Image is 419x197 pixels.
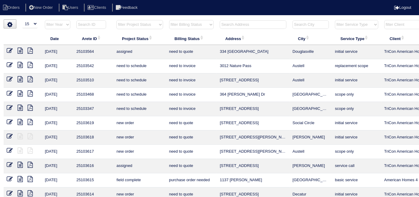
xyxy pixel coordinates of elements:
td: replacement scope [332,59,381,73]
li: Clients [84,4,111,12]
a: Logout [394,5,411,10]
td: [STREET_ADDRESS] [217,159,290,173]
td: 25103619 [73,116,113,131]
td: need to schedule [113,73,166,88]
td: [DATE] [42,116,73,131]
td: new order [113,116,166,131]
td: 25103564 [73,45,113,59]
td: new order [113,131,166,145]
a: Clients [84,5,111,10]
th: Billing Status: activate to sort column ascending [166,32,217,45]
td: need to schedule [113,88,166,102]
td: service call [332,159,381,173]
td: [GEOGRAPHIC_DATA] [290,102,332,116]
td: 25103468 [73,88,113,102]
td: [PERSON_NAME] [290,159,332,173]
td: 334 [GEOGRAPHIC_DATA] [217,45,290,59]
td: initial service [332,45,381,59]
td: need to invoice [166,102,217,116]
li: Feedback [112,4,142,12]
td: 25103542 [73,59,113,73]
td: scope only [332,145,381,159]
td: [STREET_ADDRESS] [217,102,290,116]
td: [DATE] [42,131,73,145]
td: [DATE] [42,102,73,116]
td: [STREET_ADDRESS] [217,73,290,88]
th: Project Status: activate to sort column ascending [113,32,166,45]
td: initial service [332,131,381,145]
td: [GEOGRAPHIC_DATA] [290,173,332,188]
td: [DATE] [42,73,73,88]
td: 3012 Nature Pass [217,59,290,73]
td: need to quote [166,116,217,131]
td: need to schedule [113,102,166,116]
th: Date [42,32,73,45]
th: Arete ID: activate to sort column ascending [73,32,113,45]
td: 25103615 [73,173,113,188]
li: New Order [25,4,58,12]
a: New Order [25,5,58,10]
td: need to invoice [166,59,217,73]
td: need to schedule [113,59,166,73]
td: [DATE] [42,173,73,188]
td: 25103617 [73,145,113,159]
td: 25103510 [73,73,113,88]
td: [DATE] [42,145,73,159]
input: Search Address [220,20,287,29]
td: field complete [113,173,166,188]
td: [GEOGRAPHIC_DATA] [290,88,332,102]
input: Search City [293,20,329,29]
td: [DATE] [42,45,73,59]
td: initial service [332,73,381,88]
td: Austell [290,59,332,73]
td: 25103616 [73,159,113,173]
td: Social Circle [290,116,332,131]
td: [PERSON_NAME] [290,131,332,145]
a: Users [59,5,83,10]
td: need to invoice [166,73,217,88]
td: [DATE] [42,159,73,173]
input: Search ID [76,20,106,29]
td: assigned [113,45,166,59]
th: Address: activate to sort column ascending [217,32,290,45]
td: [STREET_ADDRESS][PERSON_NAME] [217,145,290,159]
td: Austell [290,145,332,159]
td: Austell [290,73,332,88]
td: [DATE] [42,88,73,102]
td: need to quote [166,159,217,173]
td: Douglasville [290,45,332,59]
td: scope only [332,102,381,116]
td: 364 [PERSON_NAME] Dr [217,88,290,102]
td: need to quote [166,131,217,145]
td: [STREET_ADDRESS] [217,116,290,131]
td: purchase order needed [166,173,217,188]
td: 25103347 [73,102,113,116]
td: need to quote [166,145,217,159]
td: scope only [332,88,381,102]
td: basic service [332,173,381,188]
td: 1137 [PERSON_NAME] [217,173,290,188]
td: initial service [332,116,381,131]
td: new order [113,145,166,159]
td: assigned [113,159,166,173]
li: Users [59,4,83,12]
th: City: activate to sort column ascending [290,32,332,45]
th: Service Type: activate to sort column ascending [332,32,381,45]
td: need to invoice [166,88,217,102]
td: [STREET_ADDRESS][PERSON_NAME] [217,131,290,145]
td: [DATE] [42,59,73,73]
td: 25103618 [73,131,113,145]
td: need to quote [166,45,217,59]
